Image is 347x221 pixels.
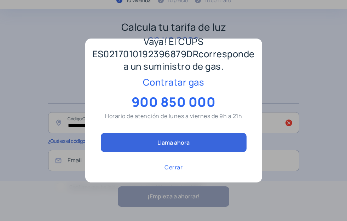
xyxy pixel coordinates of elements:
[101,133,247,152] button: Llama ahora
[92,35,255,72] p: Vaya! El CUPS ES0217010192396879DR
[132,98,216,106] a: 900 850 000
[105,112,242,120] p: Horario de atención de lunes a viernes de 9h a 21h
[132,93,216,111] span: 900 850 000
[157,139,190,146] span: Llama ahora
[164,163,183,171] p: Cerrar
[123,48,255,72] span: corresponde a un suministro de gas.
[143,76,204,88] span: Contratar gas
